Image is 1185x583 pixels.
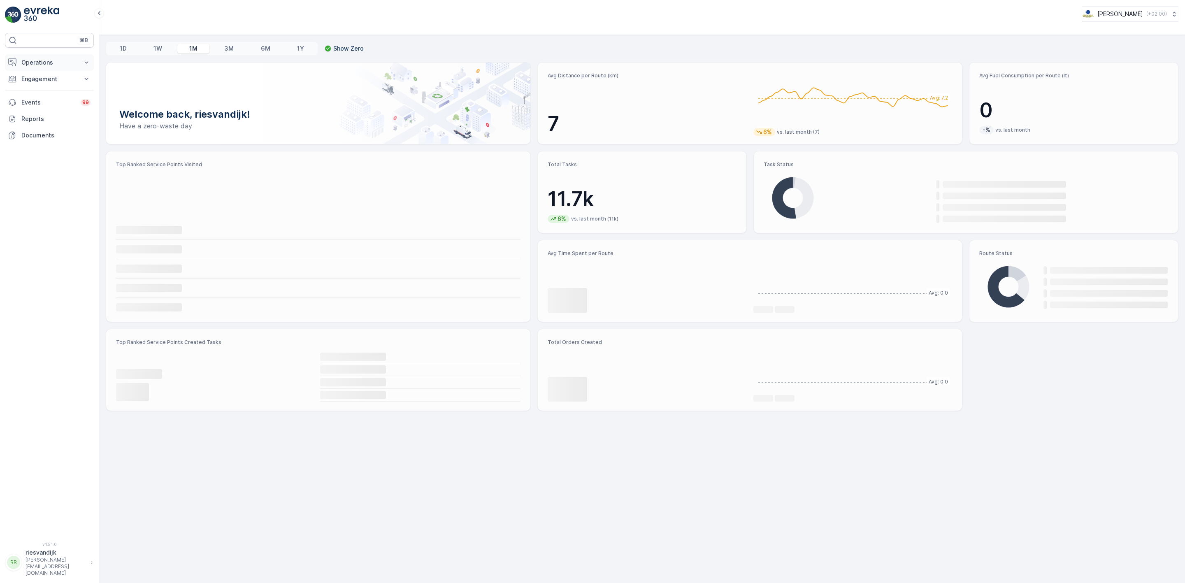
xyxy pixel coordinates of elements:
[979,250,1168,257] p: Route Status
[982,126,991,134] p: -%
[224,44,234,53] p: 3M
[21,131,91,139] p: Documents
[5,127,94,144] a: Documents
[1082,9,1094,19] img: basis-logo_rgb2x.png
[777,129,820,135] p: vs. last month (7)
[21,98,76,107] p: Events
[261,44,270,53] p: 6M
[21,58,77,67] p: Operations
[5,542,94,547] span: v 1.51.0
[21,115,91,123] p: Reports
[5,7,21,23] img: logo
[116,161,520,168] p: Top Ranked Service Points Visited
[5,71,94,87] button: Engagement
[119,121,517,131] p: Have a zero-waste day
[333,44,364,53] p: Show Zero
[5,111,94,127] a: Reports
[762,128,773,136] p: 6%
[548,187,737,211] p: 11.7k
[548,339,747,346] p: Total Orders Created
[153,44,162,53] p: 1W
[26,548,86,557] p: riesvandijk
[80,37,88,44] p: ⌘B
[116,339,520,346] p: Top Ranked Service Points Created Tasks
[995,127,1030,133] p: vs. last month
[24,7,59,23] img: logo_light-DOdMpM7g.png
[548,250,747,257] p: Avg Time Spent per Route
[119,108,517,121] p: Welcome back, riesvandijk!
[189,44,197,53] p: 1M
[297,44,304,53] p: 1Y
[21,75,77,83] p: Engagement
[979,72,1168,79] p: Avg Fuel Consumption per Route (lt)
[764,161,1168,168] p: Task Status
[5,94,94,111] a: Events99
[120,44,127,53] p: 1D
[557,215,567,223] p: 6%
[82,99,89,106] p: 99
[5,548,94,576] button: RRriesvandijk[PERSON_NAME][EMAIL_ADDRESS][DOMAIN_NAME]
[548,161,737,168] p: Total Tasks
[548,72,747,79] p: Avg Distance per Route (km)
[5,54,94,71] button: Operations
[571,216,618,222] p: vs. last month (11k)
[979,98,1168,123] p: 0
[548,111,747,136] p: 7
[1097,10,1143,18] p: [PERSON_NAME]
[26,557,86,576] p: [PERSON_NAME][EMAIL_ADDRESS][DOMAIN_NAME]
[1082,7,1178,21] button: [PERSON_NAME](+02:00)
[7,556,20,569] div: RR
[1146,11,1167,17] p: ( +02:00 )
